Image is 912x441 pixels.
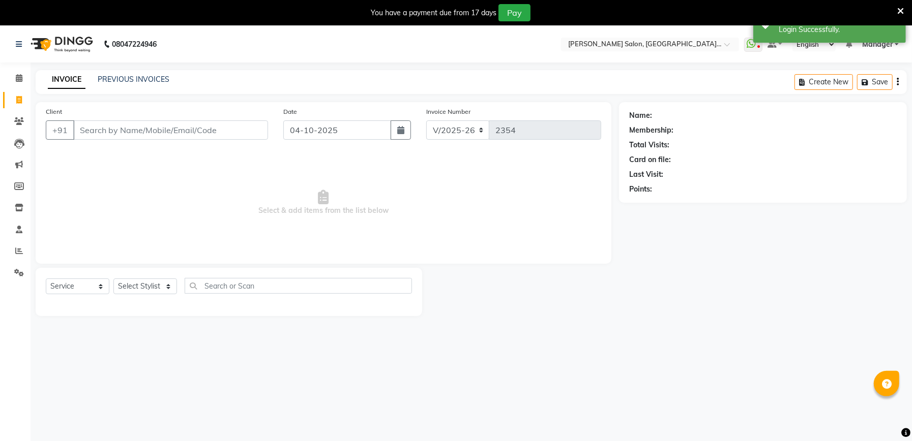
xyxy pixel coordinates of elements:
div: Card on file: [629,154,671,165]
input: Search or Scan [185,278,412,294]
a: INVOICE [48,71,85,89]
div: Login Successfully. [779,24,898,35]
button: Create New [795,74,853,90]
button: Pay [498,4,531,21]
div: Last Visit: [629,169,663,180]
label: Date [283,107,297,116]
div: Points: [629,184,652,195]
div: You have a payment due from 17 days [371,8,496,18]
button: +91 [46,120,74,140]
div: Name: [629,110,652,121]
button: Save [857,74,893,90]
input: Search by Name/Mobile/Email/Code [73,120,268,140]
span: Manager [862,39,893,50]
label: Client [46,107,62,116]
img: logo [26,30,96,58]
div: Membership: [629,125,673,136]
span: Select & add items from the list below [46,152,601,254]
label: Invoice Number [426,107,470,116]
a: PREVIOUS INVOICES [98,75,169,84]
div: Total Visits: [629,140,669,150]
b: 08047224946 [112,30,157,58]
